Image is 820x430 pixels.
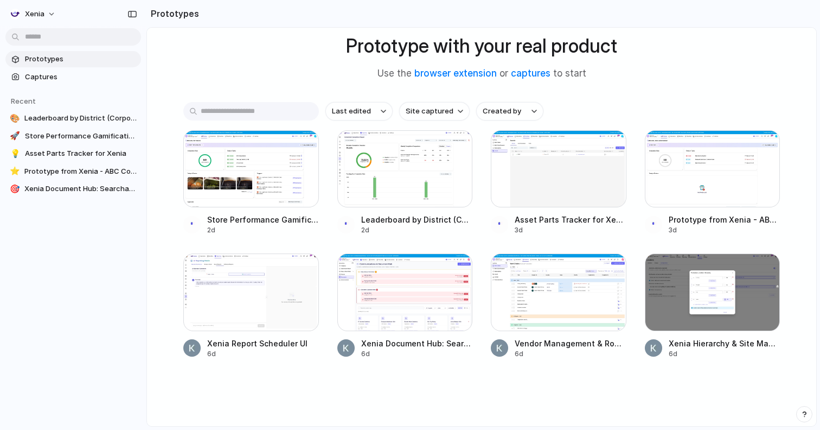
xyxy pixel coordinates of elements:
[399,102,470,121] button: Site captured
[10,131,21,142] div: 🚀
[24,166,137,177] span: Prototype from Xenia - ABC Company
[5,51,141,67] a: Prototypes
[5,110,141,127] a: 🎨Leaderboard by District (Corporate)
[183,130,319,235] a: Store Performance GamificationStore Performance Gamification2d
[25,148,137,159] span: Asset Parts Tracker for Xenia
[361,225,473,235] div: 2d
[337,254,473,358] a: Xenia Document Hub: Searchable, Role-Based AccessXenia Document Hub: Searchable, Role-Based Access6d
[5,146,141,162] a: 💡Asset Parts Tracker for Xenia
[669,225,780,235] div: 3d
[5,163,141,180] a: ⭐Prototype from Xenia - ABC Company
[146,7,199,20] h2: Prototypes
[325,102,393,121] button: Last edited
[491,130,626,235] a: Asset Parts Tracker for XeniaAsset Parts Tracker for Xenia3d
[24,113,137,124] span: Leaderboard by District (Corporate)
[207,225,319,235] div: 2d
[25,9,44,20] span: Xenia
[25,54,137,65] span: Prototypes
[24,184,137,194] span: Xenia Document Hub: Searchable, Role-Based Access
[5,181,141,197] a: 🎯Xenia Document Hub: Searchable, Role-Based Access
[511,68,550,79] a: captures
[25,131,137,142] span: Store Performance Gamification
[361,214,473,225] span: Leaderboard by District (Corporate)
[346,31,617,60] h1: Prototype with your real product
[491,254,626,358] a: Vendor Management & Routing SystemVendor Management & Routing System6d
[25,72,137,83] span: Captures
[414,68,497,79] a: browser extension
[515,349,626,359] div: 6d
[483,106,521,117] span: Created by
[11,97,36,105] span: Recent
[5,5,61,23] button: Xenia
[669,214,780,225] span: Prototype from Xenia - ABC Company
[207,349,319,359] div: 6d
[406,106,453,117] span: Site captured
[515,225,626,235] div: 3d
[669,349,780,359] div: 6d
[10,113,20,124] div: 🎨
[5,69,141,85] a: Captures
[361,349,473,359] div: 6d
[207,338,319,349] span: Xenia Report Scheduler UI
[332,106,371,117] span: Last edited
[5,128,141,144] a: 🚀Store Performance Gamification
[10,166,20,177] div: ⭐
[361,338,473,349] span: Xenia Document Hub: Searchable, Role-Based Access
[10,148,21,159] div: 💡
[476,102,543,121] button: Created by
[10,184,20,194] div: 🎯
[515,338,626,349] span: Vendor Management & Routing System
[645,254,780,358] a: Xenia Hierarchy & Site ManagementXenia Hierarchy & Site Management6d
[377,67,586,81] span: Use the or to start
[183,254,319,358] a: Xenia Report Scheduler UIXenia Report Scheduler UI6d
[337,130,473,235] a: Leaderboard by District (Corporate)Leaderboard by District (Corporate)2d
[669,338,780,349] span: Xenia Hierarchy & Site Management
[515,214,626,225] span: Asset Parts Tracker for Xenia
[645,130,780,235] a: Prototype from Xenia - ABC CompanyPrototype from Xenia - ABC Company3d
[207,214,319,225] span: Store Performance Gamification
